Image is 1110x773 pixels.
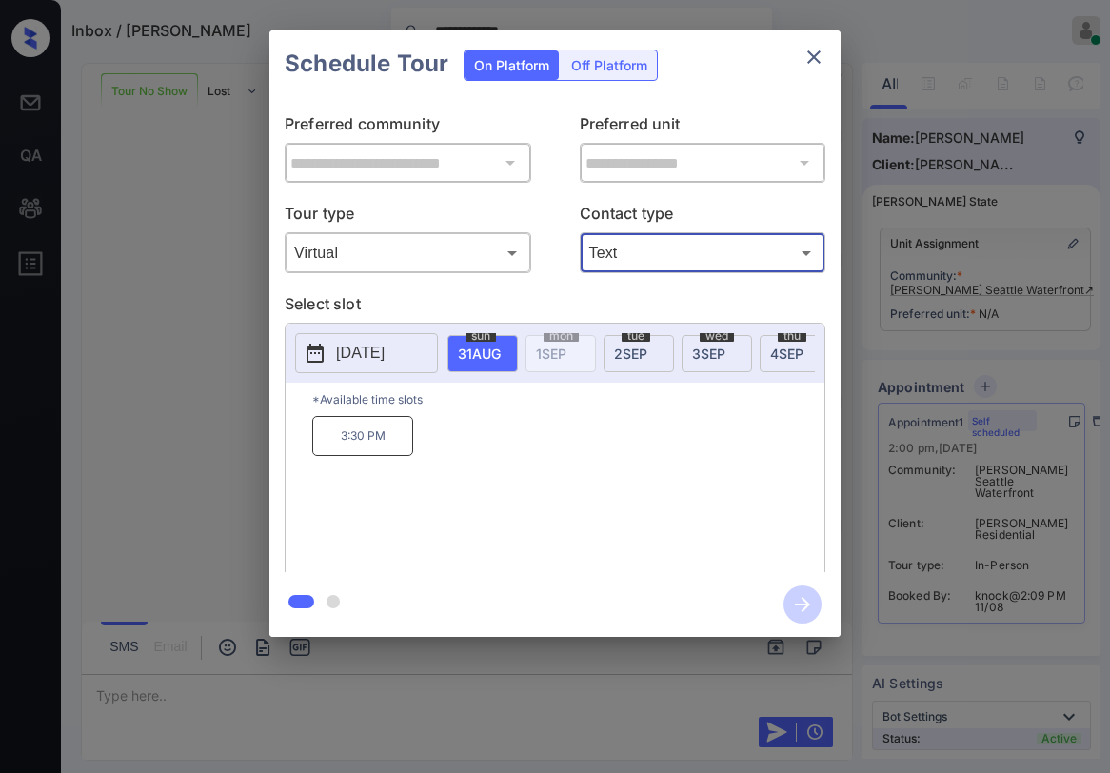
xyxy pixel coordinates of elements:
div: date-select [604,335,674,372]
span: 3 SEP [692,346,725,362]
span: 4 SEP [770,346,803,362]
p: *Available time slots [312,383,824,416]
p: Contact type [580,202,826,232]
div: Text [585,237,822,268]
div: Virtual [289,237,526,268]
span: tue [622,330,650,342]
span: sun [466,330,496,342]
p: [DATE] [336,342,385,365]
div: Off Platform [562,50,657,80]
p: Preferred community [285,112,531,143]
div: date-select [682,335,752,372]
h2: Schedule Tour [269,30,464,97]
button: [DATE] [295,333,438,373]
div: date-select [447,335,518,372]
div: On Platform [465,50,559,80]
p: Tour type [285,202,531,232]
p: Preferred unit [580,112,826,143]
span: 2 SEP [614,346,647,362]
button: close [795,38,833,76]
span: 31 AUG [458,346,501,362]
span: thu [778,330,806,342]
div: date-select [760,335,830,372]
span: wed [700,330,734,342]
p: 3:30 PM [312,416,413,456]
p: Select slot [285,292,825,323]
